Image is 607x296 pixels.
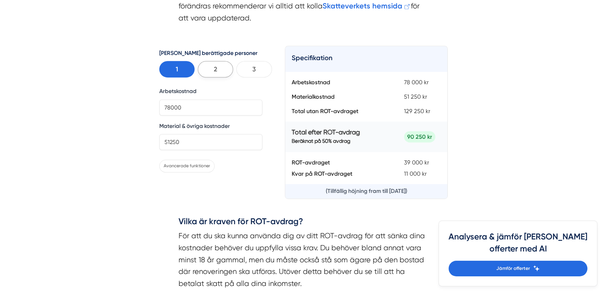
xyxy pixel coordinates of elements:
div: Arbetskostnad [285,78,391,86]
p: Total efter ROT-avdrag [292,128,385,137]
div: Total utan ROT-avdraget [285,107,391,115]
h4: Analysera & jämför [PERSON_NAME] offerter med AI [449,231,587,261]
div: Materialkostnad [285,93,391,101]
div: 129 250 kr [398,107,447,115]
div: Kvar på ROT-avdraget [285,170,391,178]
button: Avancerade funktioner [159,160,215,172]
label: Arbetskostnad [159,87,262,96]
h4: Vilka är kraven för ROT-avdrag? [179,215,429,230]
label: Material & övriga kostnader [159,122,262,131]
div: 51 250 kr [398,93,447,101]
a: Jämför offerter [449,261,587,276]
div: 39 000 kr [398,158,447,166]
div: 78 000 kr [398,78,447,86]
div: ROT-avdraget [285,158,391,166]
h6: [PERSON_NAME] berättigade personer [159,49,272,58]
a: Skatteverkets hemsida [323,2,411,10]
button: 2 [198,61,233,77]
span: Jämför offerter [496,265,530,272]
div: 11 000 kr [398,170,447,178]
div: (Tillfällig höjning fram till [DATE]) [285,184,448,199]
button: 3 [236,61,272,77]
span: 90 250 kr [404,131,435,142]
h5: Specifikation [292,53,441,65]
p: Beräknat på 50% avdrag [292,137,385,146]
strong: Skatteverkets hemsida [323,2,402,10]
button: 1 [159,61,195,77]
